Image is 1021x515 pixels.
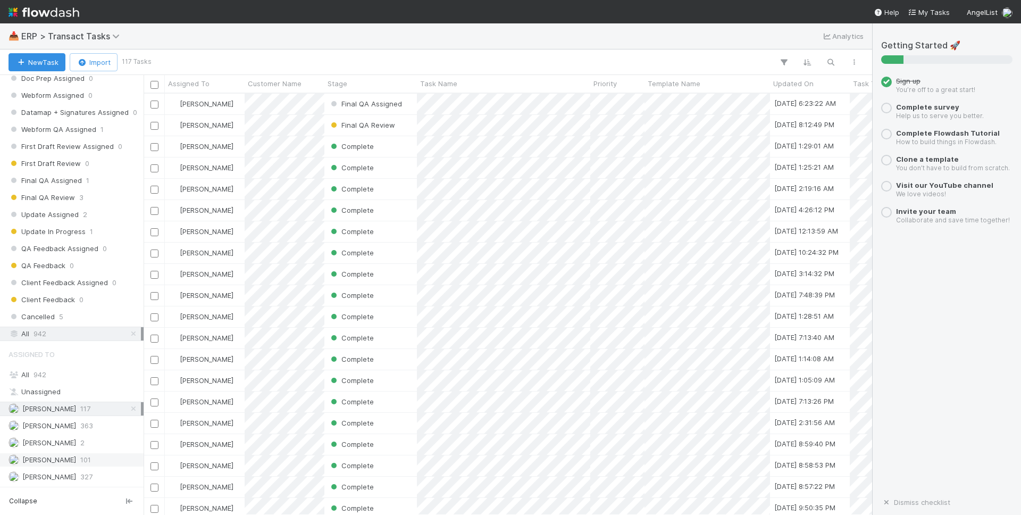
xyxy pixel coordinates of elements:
[896,155,959,163] a: Clone a template
[34,370,46,379] span: 942
[180,206,233,214] span: [PERSON_NAME]
[853,78,888,89] span: Task Type
[329,205,374,215] div: Complete
[180,419,233,427] span: [PERSON_NAME]
[180,163,233,172] span: [PERSON_NAME]
[329,248,374,257] span: Complete
[9,385,141,398] div: Unassigned
[169,375,233,386] div: [PERSON_NAME]
[22,472,76,481] span: [PERSON_NAME]
[169,226,233,237] div: [PERSON_NAME]
[329,396,374,407] div: Complete
[79,293,83,306] span: 0
[774,502,835,513] div: [DATE] 9:50:35 PM
[169,98,233,109] div: [PERSON_NAME]
[9,293,75,306] span: Client Feedback
[329,312,374,321] span: Complete
[180,334,233,342] span: [PERSON_NAME]
[180,227,233,236] span: [PERSON_NAME]
[150,441,158,449] input: Toggle Row Selected
[168,78,210,89] span: Assigned To
[329,355,374,363] span: Complete
[180,291,233,300] span: [PERSON_NAME]
[774,119,834,130] div: [DATE] 8:12:49 PM
[180,312,233,321] span: [PERSON_NAME]
[180,99,233,108] span: [PERSON_NAME]
[70,259,74,272] span: 0
[150,377,158,385] input: Toggle Row Selected
[9,208,79,221] span: Update Assigned
[648,78,700,89] span: Template Name
[774,438,835,449] div: [DATE] 8:59:40 PM
[9,420,19,431] img: avatar_ef15843f-6fde-4057-917e-3fb236f438ca.png
[169,354,233,364] div: [PERSON_NAME]
[774,204,834,215] div: [DATE] 4:26:12 PM
[170,142,178,151] img: avatar_11833ecc-818b-4748-aee0-9d6cf8466369.png
[248,78,302,89] span: Customer Name
[9,242,98,255] span: QA Feedback Assigned
[150,505,158,513] input: Toggle Row Selected
[101,123,104,136] span: 1
[9,53,65,71] button: NewTask
[170,270,178,278] img: avatar_11833ecc-818b-4748-aee0-9d6cf8466369.png
[150,250,158,257] input: Toggle Row Selected
[329,333,374,343] div: Complete
[774,481,835,492] div: [DATE] 8:57:22 PM
[79,191,83,204] span: 3
[9,157,81,170] span: First Draft Review
[329,290,374,301] div: Complete
[170,163,178,172] img: avatar_11833ecc-818b-4748-aee0-9d6cf8466369.png
[150,271,158,279] input: Toggle Row Selected
[169,481,233,492] div: [PERSON_NAME]
[329,206,374,214] span: Complete
[169,396,233,407] div: [PERSON_NAME]
[170,227,178,236] img: avatar_11833ecc-818b-4748-aee0-9d6cf8466369.png
[896,181,993,189] a: Visit our YouTube channel
[9,259,65,272] span: QA Feedback
[329,291,374,300] span: Complete
[774,268,834,279] div: [DATE] 3:14:32 PM
[329,226,374,237] div: Complete
[170,121,178,129] img: avatar_11833ecc-818b-4748-aee0-9d6cf8466369.png
[9,225,86,238] span: Update In Progress
[169,503,233,513] div: [PERSON_NAME]
[86,174,89,187] span: 1
[22,404,76,413] span: [PERSON_NAME]
[774,183,834,194] div: [DATE] 2:19:16 AM
[774,375,835,385] div: [DATE] 1:05:09 AM
[88,89,93,102] span: 0
[180,397,233,406] span: [PERSON_NAME]
[896,207,956,215] a: Invite your team
[1002,7,1012,18] img: avatar_11833ecc-818b-4748-aee0-9d6cf8466369.png
[170,504,178,512] img: avatar_11833ecc-818b-4748-aee0-9d6cf8466369.png
[9,140,114,153] span: First Draft Review Assigned
[170,355,178,363] img: avatar_11833ecc-818b-4748-aee0-9d6cf8466369.png
[150,292,158,300] input: Toggle Row Selected
[169,205,233,215] div: [PERSON_NAME]
[180,461,233,470] span: [PERSON_NAME]
[774,98,836,109] div: [DATE] 6:23:22 AM
[150,313,158,321] input: Toggle Row Selected
[9,276,108,289] span: Client Feedback Assigned
[133,106,137,119] span: 0
[169,290,233,301] div: [PERSON_NAME]
[774,460,835,470] div: [DATE] 8:58:53 PM
[9,123,96,136] span: Webform QA Assigned
[170,312,178,321] img: avatar_11833ecc-818b-4748-aee0-9d6cf8466369.png
[329,227,374,236] span: Complete
[9,3,79,21] img: logo-inverted-e16ddd16eac7371096b0.svg
[329,440,374,448] span: Complete
[9,106,129,119] span: Datamap + Signatures Assigned
[896,103,959,111] a: Complete survey
[329,142,374,151] span: Complete
[896,138,997,146] small: How to build things in Flowdash.
[9,344,55,365] span: Assigned To
[329,503,374,513] div: Complete
[773,78,814,89] span: Updated On
[150,101,158,109] input: Toggle Row Selected
[896,129,1000,137] span: Complete Flowdash Tutorial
